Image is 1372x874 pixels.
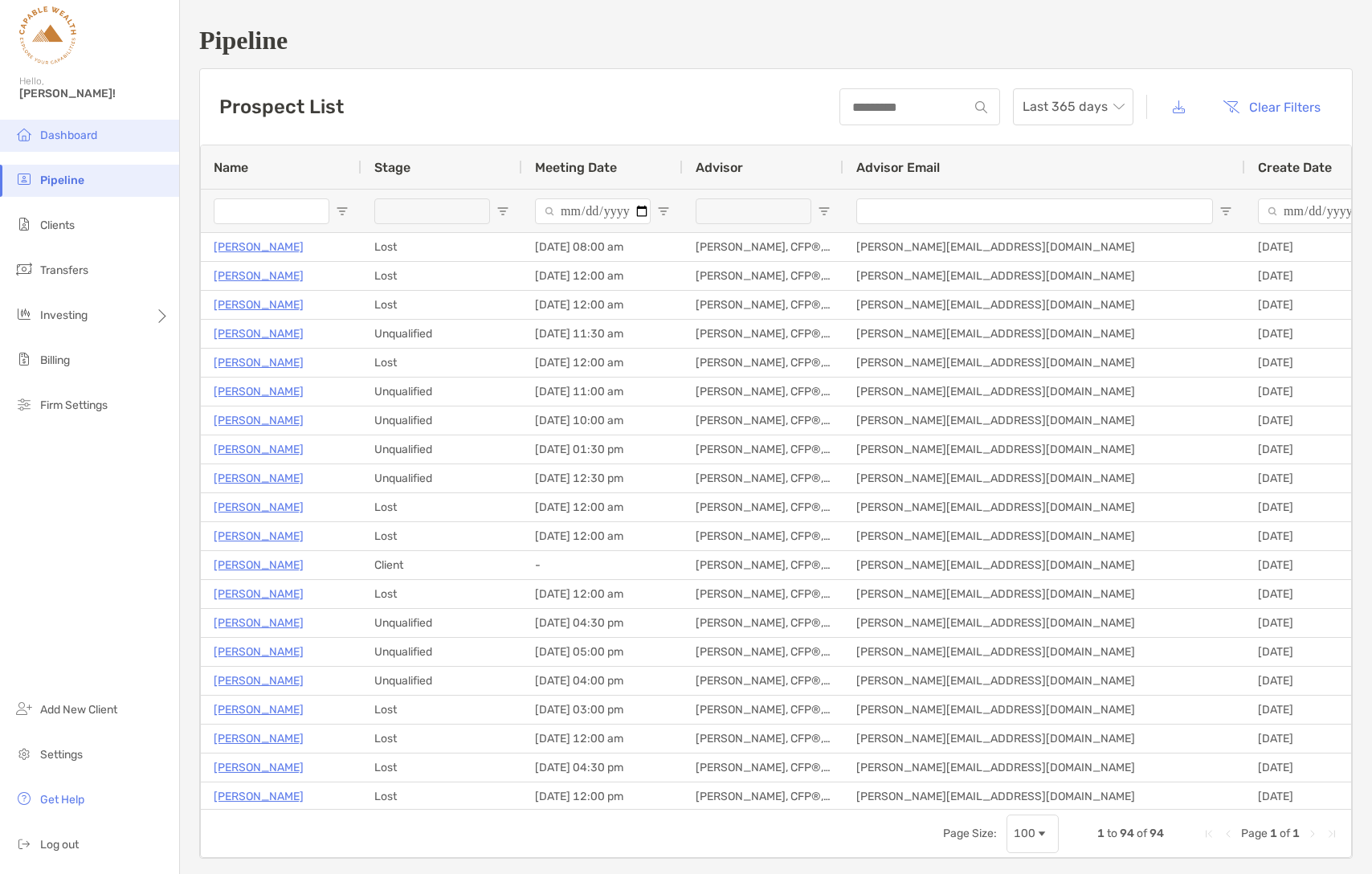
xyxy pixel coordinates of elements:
[199,26,1353,55] h1: Pipeline
[214,555,304,575] a: [PERSON_NAME]
[522,349,683,377] div: [DATE] 12:00 am
[843,233,1245,261] div: [PERSON_NAME][EMAIL_ADDRESS][DOMAIN_NAME]
[361,406,522,435] div: Unqualified
[856,198,1213,224] input: Advisor Email Filter Input
[214,410,304,431] p: [PERSON_NAME]
[14,169,34,189] img: pipeline icon
[843,435,1245,464] div: [PERSON_NAME][EMAIL_ADDRESS][DOMAIN_NAME]
[214,353,304,373] a: [PERSON_NAME]
[1203,827,1215,840] div: First Page
[522,638,683,666] div: [DATE] 05:00 pm
[522,667,683,695] div: [DATE] 04:00 pm
[14,744,34,763] img: settings icon
[214,295,304,315] a: [PERSON_NAME]
[14,125,34,144] img: dashboard icon
[214,671,304,691] p: [PERSON_NAME]
[361,493,522,521] div: Lost
[361,464,522,492] div: Unqualified
[214,729,304,749] a: [PERSON_NAME]
[683,349,843,377] div: [PERSON_NAME], CFP®, CIMA, CEPA
[214,198,329,224] input: Name Filter Input
[1280,827,1290,840] span: of
[214,439,304,459] a: [PERSON_NAME]
[657,205,670,218] button: Open Filter Menu
[522,609,683,637] div: [DATE] 04:30 pm
[214,468,304,488] p: [PERSON_NAME]
[683,696,843,724] div: [PERSON_NAME], CFP®, CIMA, CEPA
[856,160,940,175] span: Advisor Email
[843,667,1245,695] div: [PERSON_NAME][EMAIL_ADDRESS][DOMAIN_NAME]
[522,378,683,406] div: [DATE] 11:00 am
[683,493,843,521] div: [PERSON_NAME], CFP®, CIMA, CEPA
[843,406,1245,435] div: [PERSON_NAME][EMAIL_ADDRESS][DOMAIN_NAME]
[14,259,34,279] img: transfers icon
[1211,89,1333,125] button: Clear Filters
[522,725,683,753] div: [DATE] 12:00 am
[361,667,522,695] div: Unqualified
[683,551,843,579] div: [PERSON_NAME], CFP®, CIMA, CEPA
[522,696,683,724] div: [DATE] 03:00 pm
[361,320,522,348] div: Unqualified
[522,406,683,435] div: [DATE] 10:00 am
[214,700,304,720] a: [PERSON_NAME]
[1014,827,1035,840] div: 100
[683,667,843,695] div: [PERSON_NAME], CFP®, CIMA, CEPA
[14,214,34,234] img: clients icon
[361,522,522,550] div: Lost
[1306,827,1319,840] div: Next Page
[214,786,304,807] p: [PERSON_NAME]
[40,353,70,367] span: Billing
[943,827,997,840] div: Page Size:
[40,174,84,187] span: Pipeline
[522,782,683,811] div: [DATE] 12:00 pm
[683,522,843,550] div: [PERSON_NAME], CFP®, CIMA, CEPA
[522,580,683,608] div: [DATE] 12:00 am
[214,526,304,546] a: [PERSON_NAME]
[696,160,743,175] span: Advisor
[683,782,843,811] div: [PERSON_NAME], CFP®, CIMA, CEPA
[535,198,651,224] input: Meeting Date Filter Input
[214,584,304,604] a: [PERSON_NAME]
[1007,815,1059,853] div: Page Size
[14,349,34,369] img: billing icon
[14,789,34,808] img: get-help icon
[361,609,522,637] div: Unqualified
[522,233,683,261] div: [DATE] 08:00 am
[14,394,34,414] img: firm-settings icon
[361,551,522,579] div: Client
[214,613,304,633] a: [PERSON_NAME]
[1292,827,1300,840] span: 1
[843,522,1245,550] div: [PERSON_NAME][EMAIL_ADDRESS][DOMAIN_NAME]
[214,237,304,257] a: [PERSON_NAME]
[1219,205,1232,218] button: Open Filter Menu
[975,101,987,113] img: input icon
[535,160,617,175] span: Meeting Date
[818,205,831,218] button: Open Filter Menu
[683,435,843,464] div: [PERSON_NAME], CFP®, CIMA, CEPA
[361,435,522,464] div: Unqualified
[214,642,304,662] a: [PERSON_NAME]
[1120,827,1134,840] span: 94
[522,493,683,521] div: [DATE] 12:00 am
[843,754,1245,782] div: [PERSON_NAME][EMAIL_ADDRESS][DOMAIN_NAME]
[1241,827,1268,840] span: Page
[1149,827,1164,840] span: 94
[522,291,683,319] div: [DATE] 12:00 am
[683,233,843,261] div: [PERSON_NAME], CFP®, CIMA, CEPA
[361,349,522,377] div: Lost
[361,754,522,782] div: Lost
[214,266,304,286] p: [PERSON_NAME]
[843,609,1245,637] div: [PERSON_NAME][EMAIL_ADDRESS][DOMAIN_NAME]
[214,382,304,402] a: [PERSON_NAME]
[843,378,1245,406] div: [PERSON_NAME][EMAIL_ADDRESS][DOMAIN_NAME]
[40,398,108,412] span: Firm Settings
[219,96,344,118] h3: Prospect List
[361,233,522,261] div: Lost
[522,435,683,464] div: [DATE] 01:30 pm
